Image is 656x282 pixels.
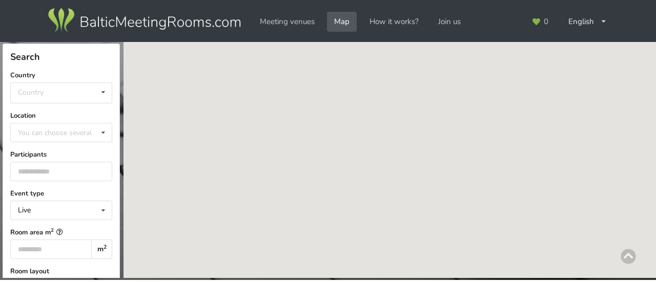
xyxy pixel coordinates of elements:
div: Live [18,207,31,214]
label: Location [10,111,113,121]
label: Event type [10,188,113,199]
a: Map [327,12,357,32]
div: Country [18,88,44,97]
a: Join us [431,12,468,32]
sup: 2 [104,243,107,251]
div: m [91,240,112,259]
div: English [561,12,614,32]
label: Country [10,70,113,80]
div: You can choose several [15,127,115,139]
a: How it works? [362,12,426,32]
img: Baltic Meeting Rooms [46,6,242,35]
label: Room area m [10,227,113,237]
span: Search [10,51,40,63]
label: Room layout [10,266,113,276]
a: Meeting venues [253,12,322,32]
span: 0 [544,18,548,26]
sup: 2 [51,227,54,233]
label: Participants [10,149,113,160]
